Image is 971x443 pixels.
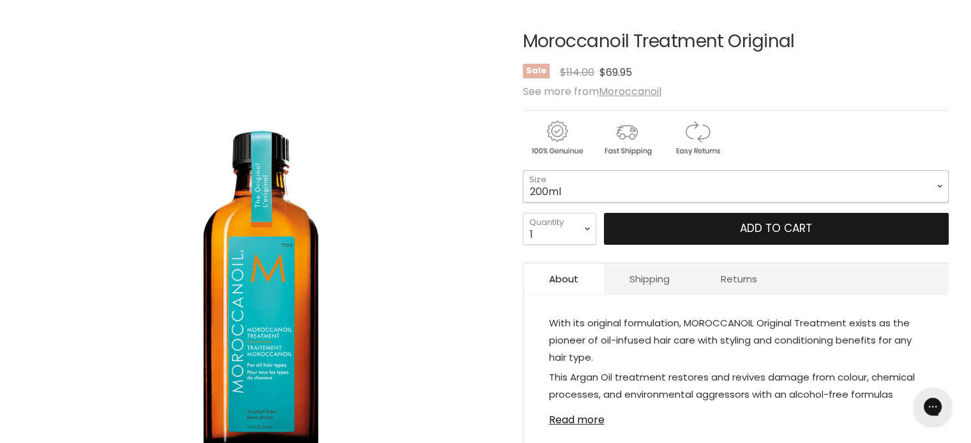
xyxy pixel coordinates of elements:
[523,119,591,157] img: genuine.gif
[593,119,661,157] img: shipping.gif
[599,84,661,99] a: Moroccanoil
[907,383,958,430] iframe: Gorgias live chat messenger
[663,119,731,157] img: returns.gif
[604,263,695,294] a: Shipping
[560,65,594,80] span: $114.00
[523,213,596,245] select: Quantity
[523,32,949,52] h1: Moroccanoil Treatment Original
[549,407,923,426] a: Read more
[599,65,632,80] span: $69.95
[604,213,949,245] button: Add to cart
[523,64,550,78] span: Sale
[695,263,783,294] a: Returns
[549,316,912,364] span: With its original formulation, MOROCCANOIL Original Treatment exists as the pioneer of oil-infuse...
[523,263,604,294] a: About
[523,84,661,99] span: See more from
